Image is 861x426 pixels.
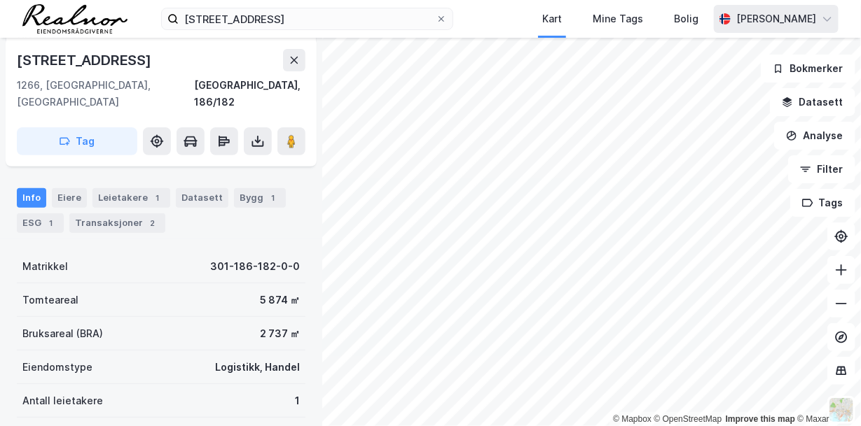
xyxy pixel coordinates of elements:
div: Logistikk, Handel [215,359,300,376]
div: 2 [146,216,160,230]
div: 1 [295,392,300,409]
div: Eiere [52,188,87,208]
div: Antall leietakere [22,392,103,409]
button: Filter [788,155,855,183]
div: Tomteareal [22,292,78,308]
div: 5 874 ㎡ [260,292,300,308]
div: Leietakere [92,188,170,208]
a: Improve this map [726,414,795,424]
div: Kontrollprogram for chat [791,359,861,426]
div: 1266, [GEOGRAPHIC_DATA], [GEOGRAPHIC_DATA] [17,77,195,111]
button: Tags [790,189,855,217]
a: Mapbox [613,414,652,424]
input: Søk på adresse, matrikkel, gårdeiere, leietakere eller personer [179,8,436,29]
div: Kart [542,10,562,27]
div: 1 [44,216,58,230]
div: Bolig [674,10,698,27]
iframe: Chat Widget [791,359,861,426]
div: Datasett [176,188,228,208]
div: 301-186-182-0-0 [210,258,300,275]
div: Eiendomstype [22,359,92,376]
div: 2 737 ㎡ [260,325,300,342]
button: Tag [17,127,137,155]
div: Info [17,188,46,208]
div: 1 [151,191,165,205]
button: Analyse [774,122,855,150]
div: Bruksareal (BRA) [22,325,103,342]
div: Transaksjoner [69,213,165,233]
div: Bygg [234,188,286,208]
a: OpenStreetMap [654,414,722,424]
div: Matrikkel [22,258,68,275]
div: ESG [17,213,64,233]
img: realnor-logo.934646d98de889bb5806.png [22,4,128,34]
div: 1 [266,191,280,205]
div: [STREET_ADDRESS] [17,49,154,71]
button: Datasett [770,88,855,116]
div: Mine Tags [593,10,643,27]
div: [GEOGRAPHIC_DATA], 186/182 [195,77,305,111]
button: Bokmerker [761,55,855,83]
div: [PERSON_NAME] [736,10,816,27]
